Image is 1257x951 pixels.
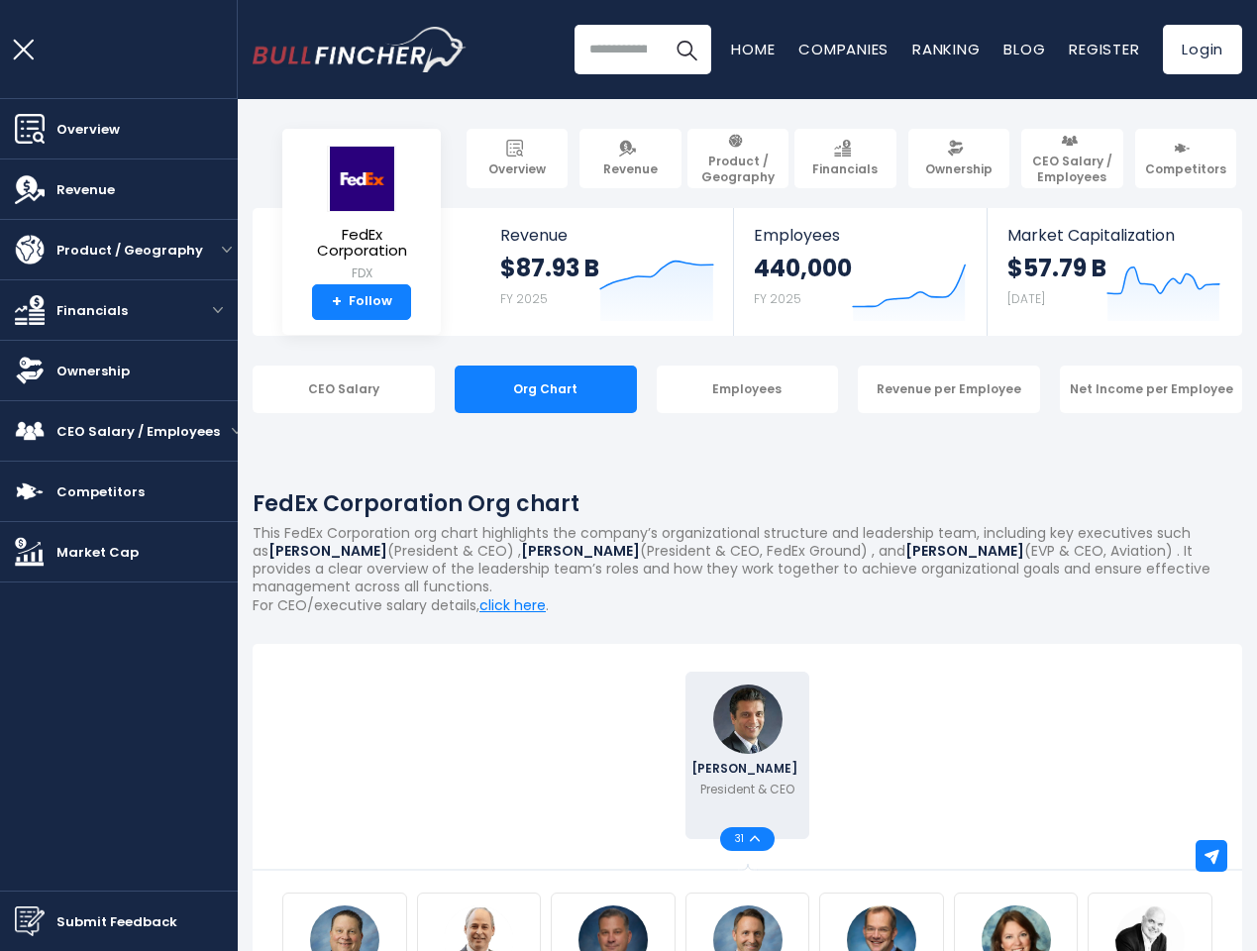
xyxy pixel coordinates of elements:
a: Go to homepage [253,27,466,72]
button: Search [662,25,711,74]
a: Rajesh Subramaniam [PERSON_NAME] President & CEO 31 [685,672,810,839]
a: Market Capitalization $57.79 B [DATE] [988,208,1240,336]
span: CEO Salary / Employees [1030,154,1113,184]
span: FedEx Corporation [298,227,425,260]
a: Blog [1003,39,1045,59]
span: Employees [754,226,966,245]
p: President & CEO [700,781,794,798]
span: Overview [488,161,546,177]
div: Revenue per Employee [858,366,1040,413]
p: This FedEx Corporation org chart highlights the company’s organizational structure and leadership... [253,524,1242,596]
a: Employees 440,000 FY 2025 [734,208,986,336]
span: Ownership [925,161,993,177]
div: Employees [657,366,839,413]
a: Ownership [908,129,1009,188]
small: [DATE] [1007,290,1045,307]
span: Ownership [56,361,130,381]
b: [PERSON_NAME] [521,541,640,561]
small: FY 2025 [500,290,548,307]
span: Revenue [603,161,658,177]
a: Register [1069,39,1139,59]
span: Market Capitalization [1007,226,1220,245]
strong: + [332,293,342,311]
a: +Follow [312,284,411,320]
span: Product / Geography [56,240,203,261]
b: [PERSON_NAME] [905,541,1024,561]
strong: $57.79 B [1007,253,1106,283]
a: FedEx Corporation FDX [297,145,426,284]
a: Revenue $87.93 B FY 2025 [480,208,734,336]
img: Ownership [15,356,45,385]
strong: 440,000 [754,253,852,283]
small: FDX [298,264,425,282]
strong: $87.93 B [500,253,599,283]
button: open menu [232,401,242,461]
span: Overview [56,119,120,140]
a: Home [731,39,775,59]
a: click here [479,595,546,615]
span: Competitors [56,481,145,502]
h1: FedEx Corporation Org chart [253,487,1242,520]
a: Companies [798,39,889,59]
span: Product / Geography [696,154,780,184]
a: Overview [467,129,568,188]
a: Ranking [912,39,980,59]
span: CEO Salary / Employees [56,421,220,442]
a: Financials [794,129,895,188]
small: FY 2025 [754,290,801,307]
div: CEO Salary [253,366,435,413]
div: Org Chart [455,366,637,413]
img: Bullfincher logo [253,27,467,72]
span: Financials [812,161,878,177]
button: open menu [198,280,238,340]
a: Login [1163,25,1242,74]
span: Financials [56,300,128,321]
span: Revenue [56,179,115,200]
span: 31 [735,834,750,844]
img: Rajesh Subramaniam [713,685,783,754]
span: Market Cap [56,542,139,563]
span: Competitors [1145,161,1226,177]
span: Submit Feedback [56,911,177,932]
a: Competitors [1135,129,1236,188]
p: For CEO/executive salary details, . [253,596,1242,614]
b: [PERSON_NAME] [268,541,387,561]
a: CEO Salary / Employees [1021,129,1122,188]
span: Revenue [500,226,714,245]
button: open menu [215,220,238,279]
span: [PERSON_NAME] [691,763,803,775]
a: Product / Geography [687,129,788,188]
a: Revenue [579,129,681,188]
div: Net Income per Employee [1060,366,1242,413]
